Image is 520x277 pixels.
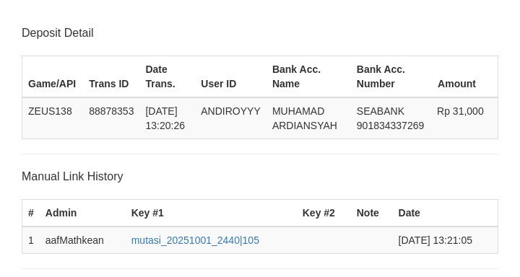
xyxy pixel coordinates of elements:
[22,200,40,227] th: #
[22,169,498,185] p: Manual Link History
[83,97,139,139] td: 88878353
[40,200,126,227] th: Admin
[131,234,259,246] a: mutasi_20251001_2440|105
[83,56,139,97] th: Trans ID
[351,200,393,227] th: Note
[40,227,126,254] td: aafMathkean
[357,120,424,131] span: Copy 901834337269 to clipboard
[357,105,404,117] span: SEABANK
[139,56,195,97] th: Date Trans.
[437,105,484,117] span: Rp 31,000
[22,97,84,139] td: ZEUS138
[393,200,498,227] th: Date
[201,105,260,117] span: ANDIROYYY
[22,56,84,97] th: Game/API
[126,200,297,227] th: Key #1
[272,105,337,131] span: MUHAMAD ARDIANSYAH
[145,105,185,131] span: [DATE] 13:20:26
[431,56,498,97] th: Amount
[195,56,266,97] th: User ID
[393,227,498,254] td: [DATE] 13:21:05
[22,25,498,41] p: Deposit Detail
[22,227,40,254] td: 1
[351,56,431,97] th: Bank Acc. Number
[266,56,351,97] th: Bank Acc. Name
[297,200,351,227] th: Key #2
